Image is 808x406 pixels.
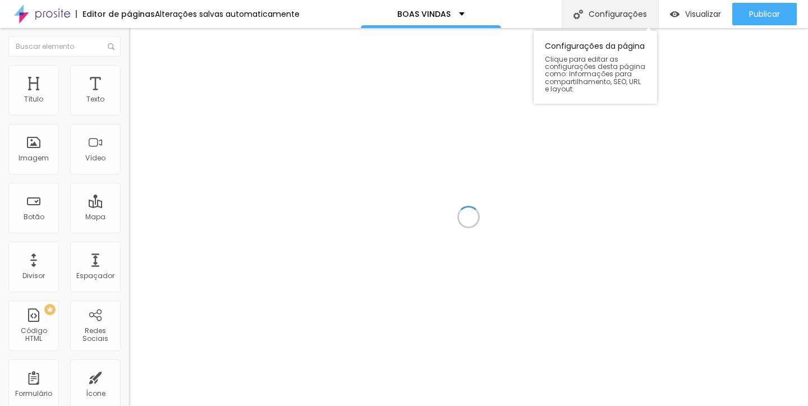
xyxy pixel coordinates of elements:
[76,10,155,18] div: Editor de páginas
[8,36,121,57] input: Buscar elemento
[85,154,105,162] div: Vídeo
[534,31,657,104] div: Configurações da página
[732,3,797,25] button: Publicar
[15,390,52,398] div: Formulário
[86,95,104,103] div: Texto
[573,10,583,19] img: Icone
[397,10,451,18] p: BOAS VINDAS
[19,154,49,162] div: Imagem
[659,3,732,25] button: Visualizar
[749,10,780,19] span: Publicar
[22,272,45,280] div: Divisor
[76,272,114,280] div: Espaçador
[108,43,114,50] img: Icone
[86,390,105,398] div: Ícone
[545,56,646,93] span: Clique para editar as configurações desta página como: Informações para compartilhamento, SEO, UR...
[685,10,721,19] span: Visualizar
[11,327,56,343] div: Código HTML
[24,95,43,103] div: Título
[85,213,105,221] div: Mapa
[155,10,300,18] div: Alterações salvas automaticamente
[73,327,117,343] div: Redes Sociais
[670,10,680,19] img: view-1.svg
[24,213,44,221] div: Botão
